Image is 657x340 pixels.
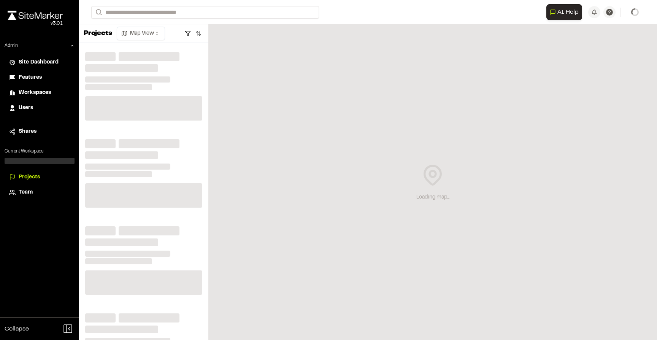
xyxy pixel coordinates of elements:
[557,8,579,17] span: AI Help
[9,73,70,82] a: Features
[19,188,33,197] span: Team
[546,4,585,20] div: Open AI Assistant
[9,89,70,97] a: Workspaces
[5,324,29,334] span: Collapse
[8,11,63,20] img: rebrand.png
[9,127,70,136] a: Shares
[91,6,105,19] button: Search
[9,188,70,197] a: Team
[19,58,59,67] span: Site Dashboard
[19,104,33,112] span: Users
[9,58,70,67] a: Site Dashboard
[5,42,18,49] p: Admin
[84,29,112,39] p: Projects
[9,104,70,112] a: Users
[546,4,582,20] button: Open AI Assistant
[8,20,63,27] div: Oh geez...please don't...
[5,148,75,155] p: Current Workspace
[19,73,42,82] span: Features
[19,89,51,97] span: Workspaces
[19,127,36,136] span: Shares
[19,173,40,181] span: Projects
[416,193,449,202] div: Loading map...
[9,173,70,181] a: Projects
